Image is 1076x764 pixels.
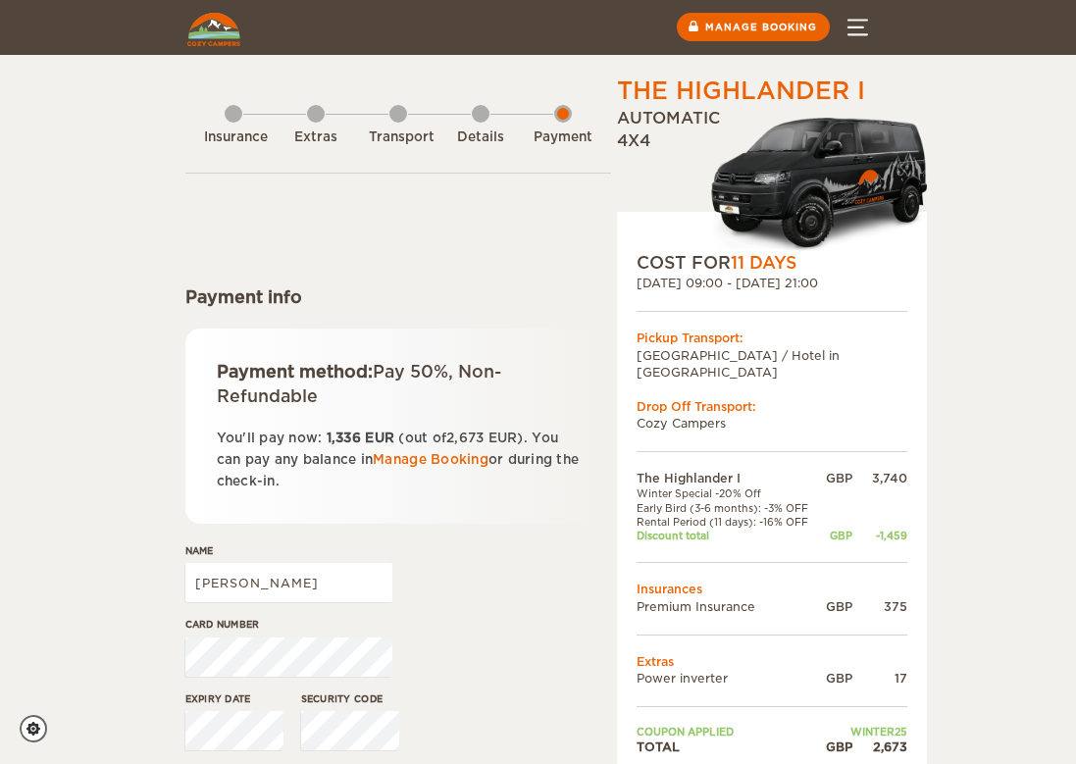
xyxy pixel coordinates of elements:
[217,428,580,492] p: You'll pay now: (out of ). You can pay any balance in or during the check-in.
[637,515,820,529] td: Rental Period (11 days): -16% OFF
[637,251,907,275] div: COST FOR
[637,470,820,486] td: The Highlander I
[852,670,907,687] div: 17
[637,330,907,346] div: Pickup Transport:
[20,715,60,742] a: Cookie settings
[446,431,484,445] span: 2,673
[185,285,611,309] div: Payment info
[852,598,907,615] div: 375
[820,670,852,687] div: GBP
[637,653,907,670] td: Extras
[637,670,820,687] td: Power inverter
[185,543,392,558] label: Name
[617,108,927,251] div: Automatic 4x4
[820,470,852,486] div: GBP
[637,598,820,615] td: Premium Insurance
[204,128,263,147] div: Insurance
[637,501,820,515] td: Early Bird (3-6 months): -3% OFF
[695,114,927,251] img: Cozy-3.png
[852,739,907,755] div: 2,673
[637,415,907,432] td: Cozy Campers
[185,691,283,706] label: Expiry date
[637,725,820,739] td: Coupon applied
[637,486,820,500] td: Winter Special -20% Off
[852,529,907,542] div: -1,459
[637,529,820,542] td: Discount total
[820,598,852,615] div: GBP
[637,347,907,381] td: [GEOGRAPHIC_DATA] / Hotel in [GEOGRAPHIC_DATA]
[637,398,907,415] div: Drop Off Transport:
[731,253,796,273] span: 11 Days
[852,470,907,486] div: 3,740
[637,581,907,597] td: Insurances
[185,617,392,632] label: Card number
[617,75,865,108] div: The Highlander I
[301,691,399,706] label: Security code
[534,128,592,147] div: Payment
[637,739,820,755] td: TOTAL
[327,431,361,445] span: 1,336
[677,13,830,41] a: Manage booking
[365,431,394,445] span: EUR
[217,362,501,405] span: Pay 50%, Non-Refundable
[286,128,345,147] div: Extras
[369,128,428,147] div: Transport
[820,725,907,739] td: WINTER25
[488,431,518,445] span: EUR
[373,452,488,467] a: Manage Booking
[820,529,852,542] div: GBP
[820,739,852,755] div: GBP
[451,128,510,147] div: Details
[637,275,907,291] div: [DATE] 09:00 - [DATE] 21:00
[187,13,240,46] img: Cozy Campers
[217,360,580,408] div: Payment method:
